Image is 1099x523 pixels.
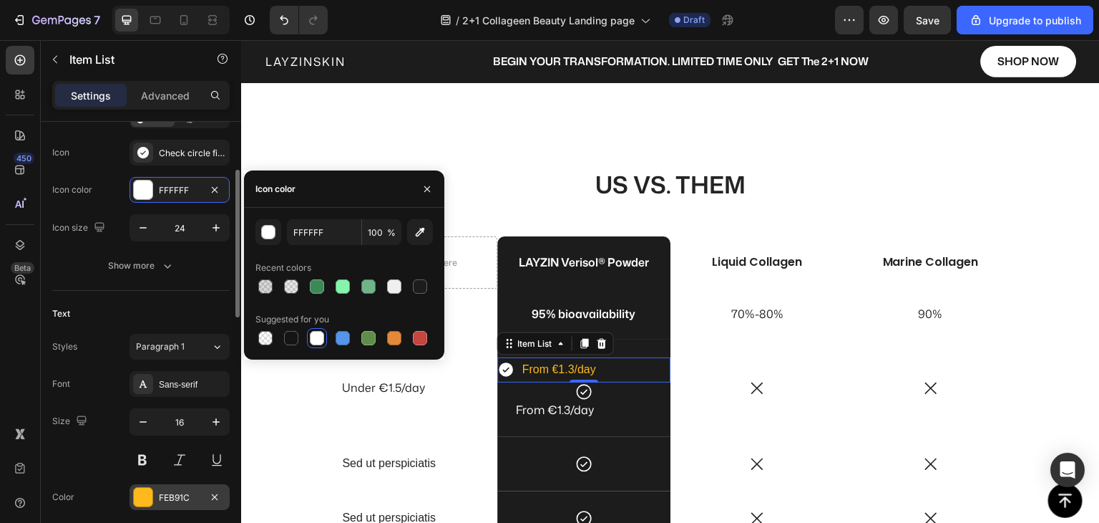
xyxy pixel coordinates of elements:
[255,313,329,326] div: Suggested for you
[603,265,777,283] div: Rich Text Editor. Editing area: main
[683,14,705,27] span: Draft
[159,147,226,160] div: Check circle filled
[71,88,111,103] p: Settings
[431,215,602,230] p: Liquid Collagen
[52,219,108,238] div: Icon size
[1050,453,1085,487] div: Open Intercom Messenger
[241,40,1099,523] iframe: Design area
[256,196,430,249] div: Rich Text Editor. Editing area: main
[387,226,396,239] span: %
[99,265,239,283] div: Rich Text Editor. Editing area: main
[603,213,777,231] div: Rich Text Editor. Editing area: main
[52,253,230,279] button: Show more
[11,262,34,274] div: Beta
[141,88,190,103] p: Advanced
[52,412,90,431] div: Size
[101,340,238,355] p: Under €1.5/day
[159,184,200,197] div: FFFFFF
[99,339,239,357] div: Rich Text Editor. Editing area: main
[52,146,69,159] div: Icon
[108,259,175,273] div: Show more
[429,265,603,283] div: Rich Text Editor. Editing area: main
[159,491,200,504] div: FEB91C
[904,6,951,34] button: Save
[969,13,1081,28] div: Upgrade to publish
[256,249,430,299] div: Rich Text Editor. Editing area: main
[52,183,92,196] div: Icon color
[159,378,226,391] div: Sans-serif
[258,215,429,230] p: LAYZIN Verisol® Powder
[456,13,459,28] span: /
[274,297,314,310] div: Item List
[431,267,602,282] p: 70%-80%
[279,317,357,342] div: Rich Text Editor. Editing area: main
[52,491,74,504] div: Color
[101,267,238,282] p: Absorption Rate
[273,361,413,379] div: Rich Text Editor. Editing area: main
[6,6,107,34] button: 7
[94,11,100,29] p: 7
[462,13,635,28] span: 2+1 Collageen Beauty Landing page
[287,219,361,245] input: Eg: FFFFFF
[281,320,355,340] p: From €1.3/day
[429,213,603,231] div: Rich Text Editor. Editing area: main
[101,416,238,431] p: Sed ut perspiciatis
[69,51,191,68] p: Item List
[255,183,295,196] div: Icon color
[258,267,429,282] p: 95% bioavailability
[255,261,311,274] div: Recent colors
[14,153,34,164] div: 450
[270,6,328,34] div: Undo/Redo
[52,307,70,320] div: Text
[605,267,776,282] p: 90%
[52,378,70,390] div: Font
[136,340,185,353] span: Paragraph 1
[957,6,1093,34] button: Upgrade to publish
[130,334,230,360] button: Paragraph 1
[916,14,939,27] span: Save
[275,363,411,378] p: From €1.3/day
[52,340,77,353] div: Styles
[605,215,776,230] p: Marine Collagen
